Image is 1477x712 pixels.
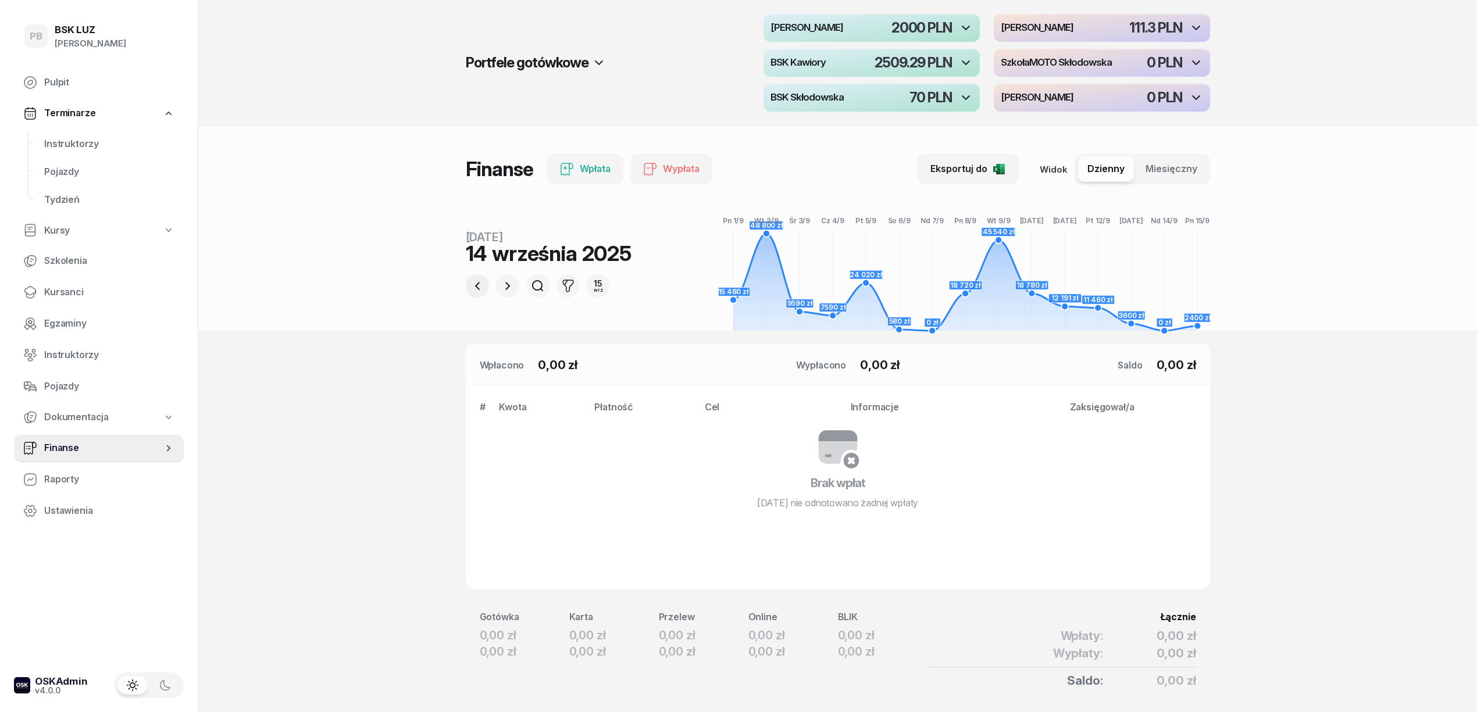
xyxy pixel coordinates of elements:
h4: [PERSON_NAME] [770,23,843,33]
a: Instruktorzy [35,130,184,158]
div: v4.0.0 [35,686,88,695]
div: 0,00 zł [480,643,569,660]
span: PB [30,31,42,41]
span: Finanse [44,441,163,456]
div: [PERSON_NAME] [55,36,126,51]
div: Łącznie [927,610,1196,625]
div: Wypłata [643,162,700,177]
th: Płatność [587,399,697,424]
span: Saldo: [1067,672,1103,689]
h2: Portfele gotówkowe [466,53,588,72]
tspan: Nd 14/9 [1151,216,1178,225]
div: 0,00 zł [569,627,659,643]
div: 15 [594,280,603,288]
div: Karta [569,610,659,625]
div: 111.3 PLN [1129,21,1182,35]
div: 2000 PLN [891,21,951,35]
div: Wpłata [560,162,611,177]
div: 0,00 zł [748,627,838,643]
button: Eksportuj do [918,154,1019,184]
div: 0,00 zł [569,643,659,660]
div: Online [748,610,838,625]
div: 0,00 zł [659,643,748,660]
div: 2509.29 PLN [875,56,952,70]
div: OSKAdmin [35,677,88,686]
tspan: Pn 15/9 [1185,216,1210,225]
img: logo-xs-dark@2x.png [14,677,30,693]
div: Eksportuj do [930,162,1006,177]
a: Ustawienia [14,497,184,525]
tspan: Pt 5/9 [855,216,876,225]
tspan: [DATE] [1119,216,1143,225]
span: Wypłaty: [1053,645,1103,661]
a: Instruktorzy [14,341,184,369]
tspan: Pt 12/9 [1086,216,1110,225]
tspan: [DATE] [1019,216,1043,225]
h4: SzkołaMOTO Skłodowska [1001,58,1112,68]
tspan: [DATE] [1053,216,1076,225]
div: BSK LUZ [55,25,126,35]
div: 0 PLN [1147,91,1182,105]
a: Pojazdy [14,373,184,400]
a: Terminarze [14,100,184,127]
button: BSK Kawiory2509.29 PLN [764,49,980,77]
span: Miesięczny [1146,162,1197,177]
div: Saldo [1118,358,1142,372]
button: Dzienny [1078,156,1134,182]
button: Wypłata [630,154,712,184]
span: Instruktorzy [44,348,174,363]
h3: Brak wpłat [811,474,865,492]
a: Pojazdy [35,158,184,186]
span: Szkolenia [44,253,174,269]
div: 0 PLN [1147,56,1182,70]
th: Cel [698,399,844,424]
th: Zaksięgował/a [1063,399,1210,424]
span: Kursy [44,223,70,238]
div: [DATE] [466,231,632,243]
tspan: Śr 3/9 [789,216,810,225]
tspan: Cz 4/9 [821,216,844,225]
a: Szkolenia [14,247,184,275]
h4: [PERSON_NAME] [1001,92,1073,103]
tspan: Pn 1/9 [723,216,743,225]
h4: BSK Skłodowska [770,92,844,103]
a: Kursanci [14,278,184,306]
span: Tydzień [44,192,174,207]
tspan: Wt 2/9 [754,216,778,225]
th: # [466,399,493,424]
span: Wpłaty: [1061,628,1103,644]
div: 0,00 zł [838,627,927,643]
button: BSK Skłodowska70 PLN [764,84,980,112]
h1: Finanse [466,159,533,180]
tspan: Wt 9/9 [986,216,1010,225]
button: SzkołaMOTO Skłodowska0 PLN [994,49,1210,77]
div: wrz [594,288,603,292]
button: 15wrz [587,274,610,298]
a: Kursy [14,217,184,244]
div: Wpłacono [480,358,525,372]
button: [PERSON_NAME]111.3 PLN [994,14,1210,42]
button: [PERSON_NAME]2000 PLN [764,14,980,42]
span: Instruktorzy [44,137,174,152]
button: Miesięczny [1136,156,1207,182]
div: 70 PLN [909,91,952,105]
div: 0,00 zł [748,643,838,660]
th: Kwota [492,399,587,424]
a: Tydzień [35,186,184,214]
div: 0,00 zł [838,643,927,660]
button: Wpłata [547,154,623,184]
span: Pulpit [44,75,174,90]
div: Gotówka [480,610,569,625]
span: Pojazdy [44,164,174,180]
span: Dzienny [1087,162,1125,177]
div: 0,00 zł [480,627,569,643]
div: Przelew [659,610,748,625]
button: [PERSON_NAME]0 PLN [994,84,1210,112]
div: BLIK [838,610,927,625]
div: [DATE] nie odnotowano żadnej wpłaty [757,496,918,510]
div: 14 września 2025 [466,243,632,264]
h4: BSK Kawiory [770,58,826,68]
div: Wypłacono [796,358,847,372]
span: Terminarze [44,106,95,121]
a: Pulpit [14,69,184,96]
